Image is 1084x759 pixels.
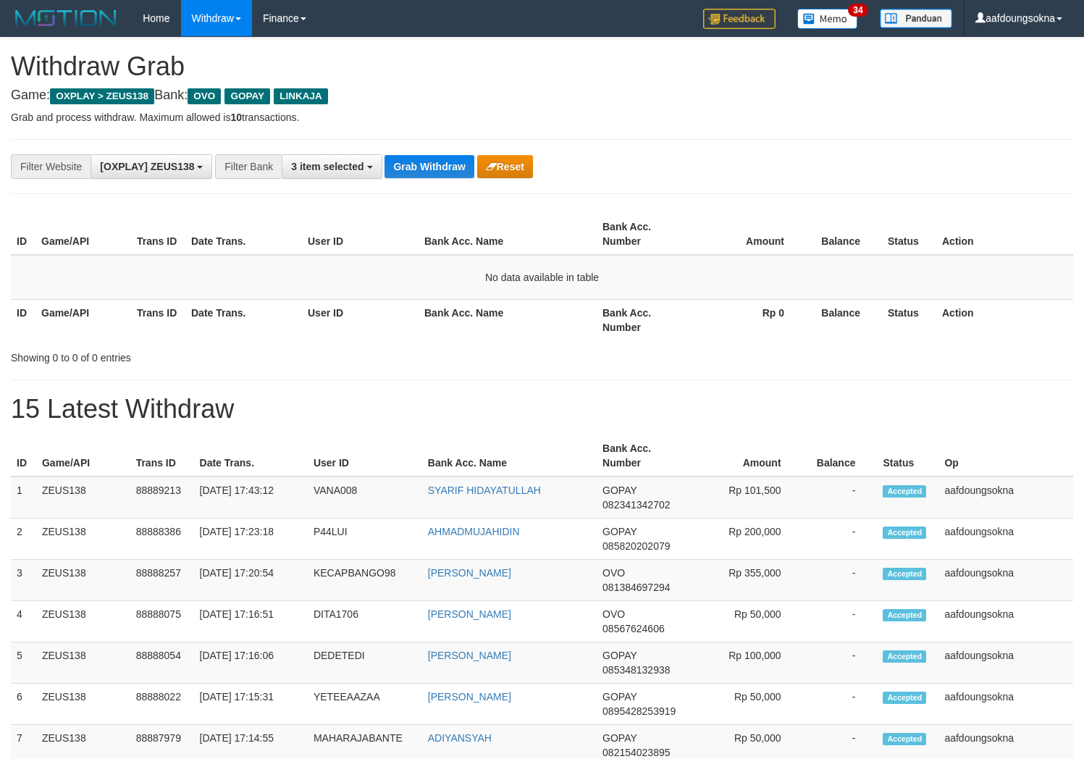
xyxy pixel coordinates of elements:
th: ID [11,214,35,255]
td: 88888386 [130,519,194,560]
td: YETEEAAZAA [308,684,422,725]
span: LINKAJA [274,88,328,104]
span: GOPAY [602,650,636,661]
td: 88889213 [130,477,194,519]
td: 1 [11,477,36,519]
th: Bank Acc. Number [597,299,692,340]
th: Trans ID [131,214,185,255]
th: Status [882,214,936,255]
strong: 10 [230,112,242,123]
td: aafdoungsokna [938,560,1073,601]
span: 3 item selected [291,161,364,172]
button: [OXPLAY] ZEUS138 [91,154,212,179]
th: Trans ID [131,299,185,340]
td: ZEUS138 [36,477,130,519]
a: AHMADMUJAHIDIN [428,526,520,537]
span: Copy 081384697294 to clipboard [602,582,670,593]
td: DITA1706 [308,601,422,642]
span: Accepted [883,568,926,580]
a: [PERSON_NAME] [428,608,511,620]
td: 88888054 [130,642,194,684]
td: ZEUS138 [36,642,130,684]
th: ID [11,435,36,477]
a: ADIYANSYAH [428,732,492,744]
span: Copy 08567624606 to clipboard [602,623,665,634]
span: Copy 085348132938 to clipboard [602,664,670,676]
td: [DATE] 17:16:51 [194,601,308,642]
h1: 15 Latest Withdraw [11,395,1073,424]
th: Date Trans. [194,435,308,477]
td: ZEUS138 [36,601,130,642]
h1: Withdraw Grab [11,52,1073,81]
img: panduan.png [880,9,952,28]
div: Filter Website [11,154,91,179]
th: User ID [308,435,422,477]
td: 88888022 [130,684,194,725]
span: Copy 082154023895 to clipboard [602,747,670,758]
td: aafdoungsokna [938,684,1073,725]
a: SYARIF HIDAYATULLAH [428,485,541,496]
td: 88888257 [130,560,194,601]
td: Rp 50,000 [692,684,803,725]
td: 5 [11,642,36,684]
th: Bank Acc. Name [422,435,597,477]
th: Trans ID [130,435,194,477]
td: aafdoungsokna [938,601,1073,642]
span: Accepted [883,733,926,745]
td: - [803,477,878,519]
td: ZEUS138 [36,519,130,560]
span: Accepted [883,485,926,498]
th: ID [11,299,35,340]
td: KECAPBANGO98 [308,560,422,601]
th: Amount [692,435,803,477]
th: Date Trans. [185,299,302,340]
th: Balance [806,299,882,340]
button: Reset [477,155,533,178]
span: GOPAY [224,88,270,104]
span: 34 [848,4,867,17]
td: [DATE] 17:15:31 [194,684,308,725]
td: [DATE] 17:43:12 [194,477,308,519]
th: Balance [803,435,878,477]
th: Op [938,435,1073,477]
th: Action [936,299,1073,340]
span: Accepted [883,650,926,663]
td: ZEUS138 [36,560,130,601]
span: GOPAY [602,526,636,537]
td: 6 [11,684,36,725]
th: Game/API [35,299,131,340]
td: - [803,519,878,560]
h4: Game: Bank: [11,88,1073,103]
th: Bank Acc. Name [419,299,597,340]
th: Bank Acc. Number [597,435,692,477]
td: - [803,560,878,601]
a: [PERSON_NAME] [428,567,511,579]
th: Status [877,435,938,477]
td: 2 [11,519,36,560]
td: Rp 101,500 [692,477,803,519]
span: OVO [188,88,221,104]
td: P44LUI [308,519,422,560]
td: VANA008 [308,477,422,519]
span: Accepted [883,527,926,539]
th: Balance [806,214,882,255]
span: Accepted [883,692,926,704]
td: [DATE] 17:23:18 [194,519,308,560]
div: Showing 0 to 0 of 0 entries [11,345,441,365]
th: Game/API [35,214,131,255]
span: OVO [602,567,625,579]
td: ZEUS138 [36,684,130,725]
td: - [803,684,878,725]
td: - [803,642,878,684]
span: OVO [602,608,625,620]
td: Rp 100,000 [692,642,803,684]
button: Grab Withdraw [385,155,474,178]
span: GOPAY [602,691,636,703]
span: GOPAY [602,732,636,744]
th: Amount [692,214,806,255]
th: Game/API [36,435,130,477]
td: DEDETEDI [308,642,422,684]
td: 3 [11,560,36,601]
td: aafdoungsokna [938,519,1073,560]
th: Action [936,214,1073,255]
